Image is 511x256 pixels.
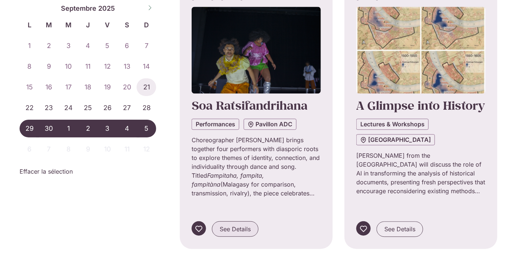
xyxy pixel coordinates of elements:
a: Pavillon ADC [244,119,296,130]
span: L [20,20,39,30]
span: Septembre [61,3,96,13]
a: Soa Ratsifandrihana [192,98,308,113]
span: 2025 [98,3,115,13]
p: [PERSON_NAME] from the [GEOGRAPHIC_DATA] will discuss the role of AI in transforming the analysis... [356,151,486,195]
span: Octobre 12, 2025 [137,140,156,158]
span: Octobre 2, 2025 [78,120,98,137]
span: Octobre 1, 2025 [59,120,78,137]
span: Septembre 14, 2025 [137,58,156,75]
p: Choreographer [PERSON_NAME] brings together four performers with diasporic roots to explore theme... [192,136,321,198]
span: Septembre 5, 2025 [98,37,117,55]
span: D [137,20,156,30]
span: Octobre 3, 2025 [98,120,117,137]
span: Octobre 11, 2025 [117,140,137,158]
span: Septembre 15, 2025 [20,78,39,96]
span: Septembre 16, 2025 [39,78,59,96]
span: Septembre 17, 2025 [59,78,78,96]
span: Septembre 1, 2025 [20,37,39,55]
span: Septembre 2, 2025 [39,37,59,55]
span: M [59,20,78,30]
span: Octobre 6, 2025 [20,140,39,158]
span: Septembre 29, 2025 [20,120,39,137]
img: Coolturalia - Un regard sur l’histoire [356,7,486,93]
span: Septembre 24, 2025 [59,99,78,117]
span: Septembre 13, 2025 [117,58,137,75]
span: Septembre 30, 2025 [39,120,59,137]
span: Septembre 8, 2025 [20,58,39,75]
span: J [78,20,98,30]
span: Septembre 22, 2025 [20,99,39,117]
span: S [117,20,137,30]
span: Septembre 6, 2025 [117,37,137,55]
span: V [98,20,117,30]
a: See Details [377,221,423,237]
span: Octobre 9, 2025 [78,140,98,158]
span: Septembre 26, 2025 [98,99,117,117]
span: Septembre 3, 2025 [59,37,78,55]
span: Octobre 10, 2025 [98,140,117,158]
a: [GEOGRAPHIC_DATA] [356,134,435,145]
span: Octobre 8, 2025 [59,140,78,158]
a: See Details [212,221,258,237]
span: Septembre 25, 2025 [78,99,98,117]
span: Septembre 28, 2025 [137,99,156,117]
span: See Details [220,225,251,233]
span: Octobre 4, 2025 [117,120,137,137]
span: Octobre 5, 2025 [137,120,156,137]
span: See Details [384,225,415,233]
span: Septembre 12, 2025 [98,58,117,75]
span: Septembre 23, 2025 [39,99,59,117]
span: Septembre 11, 2025 [78,58,98,75]
a: Effacer la sélection [20,167,73,176]
span: Septembre 4, 2025 [78,37,98,55]
span: Septembre 10, 2025 [59,58,78,75]
span: Septembre 9, 2025 [39,58,59,75]
span: Septembre 7, 2025 [137,37,156,55]
span: Septembre 19, 2025 [98,78,117,96]
span: Septembre 21, 2025 [137,78,156,96]
span: Septembre 27, 2025 [117,99,137,117]
a: A Glimpse into History [356,98,485,113]
a: Lectures & Workshops [356,119,429,130]
span: Octobre 7, 2025 [39,140,59,158]
span: Septembre 18, 2025 [78,78,98,96]
span: M [39,20,59,30]
span: Septembre 20, 2025 [117,78,137,96]
em: Fampitaha, fampita, fampitàna [192,172,264,188]
a: Performances [192,119,239,130]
